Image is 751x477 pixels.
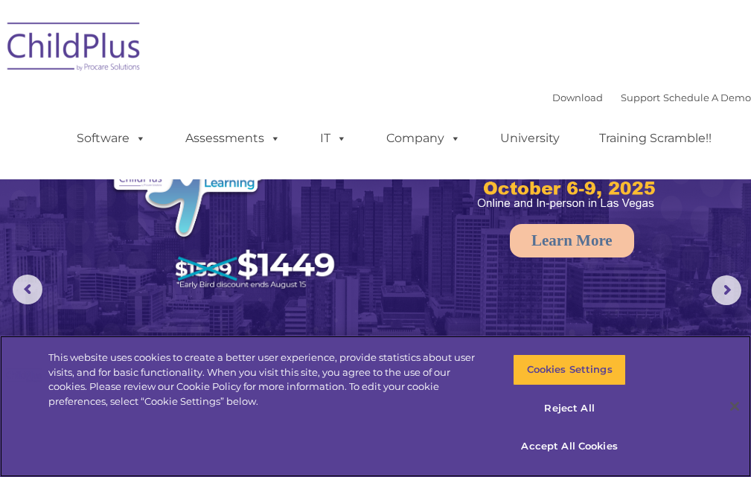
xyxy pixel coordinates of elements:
[485,124,575,153] a: University
[510,224,634,257] a: Learn More
[663,92,751,103] a: Schedule A Demo
[62,124,161,153] a: Software
[584,124,726,153] a: Training Scramble!!
[371,124,476,153] a: Company
[48,350,490,409] div: This website uses cookies to create a better user experience, provide statistics about user visit...
[513,393,625,424] button: Reject All
[621,92,660,103] a: Support
[513,354,625,385] button: Cookies Settings
[718,390,751,423] button: Close
[170,124,295,153] a: Assessments
[552,92,751,103] font: |
[552,92,603,103] a: Download
[513,431,625,462] button: Accept All Cookies
[305,124,362,153] a: IT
